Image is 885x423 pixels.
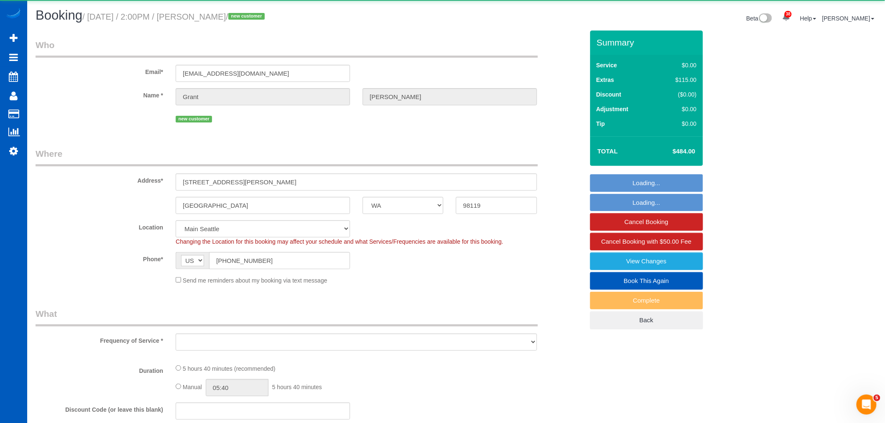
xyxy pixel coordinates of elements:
iframe: Intercom live chat [857,395,877,415]
a: Beta [747,15,772,22]
label: Discount Code (or leave this blank) [29,403,169,414]
div: ($0.00) [658,90,697,99]
span: / [226,12,267,21]
label: Service [596,61,617,69]
label: Discount [596,90,622,99]
label: Tip [596,120,605,128]
label: Extras [596,76,614,84]
legend: Where [36,148,538,166]
h3: Summary [597,38,699,47]
span: Send me reminders about my booking via text message [183,277,327,284]
img: Automaid Logo [5,8,22,20]
div: $0.00 [658,105,697,113]
input: Zip Code* [456,197,537,214]
a: Cancel Booking with $50.00 Fee [590,233,703,250]
input: Last Name* [363,88,537,105]
a: Help [800,15,816,22]
span: 5 hours 40 minutes [272,384,322,390]
div: $0.00 [658,120,697,128]
small: / [DATE] / 2:00PM / [PERSON_NAME] [82,12,267,21]
label: Address* [29,173,169,185]
label: Location [29,220,169,232]
label: Duration [29,364,169,375]
input: Email* [176,65,350,82]
legend: What [36,308,538,326]
span: Changing the Location for this booking may affect your schedule and what Services/Frequencies are... [176,238,503,245]
a: Cancel Booking [590,213,703,231]
a: 38 [778,8,794,27]
label: Name * [29,88,169,99]
label: Frequency of Service * [29,334,169,345]
a: Book This Again [590,272,703,290]
legend: Who [36,39,538,58]
span: new customer [176,116,212,122]
span: Manual [183,384,202,390]
img: New interface [758,13,772,24]
span: Cancel Booking with $50.00 Fee [601,238,692,245]
input: First Name* [176,88,350,105]
a: Back [590,311,703,329]
span: Booking [36,8,82,23]
h4: $484.00 [647,148,695,155]
div: $115.00 [658,76,697,84]
a: View Changes [590,252,703,270]
span: new customer [228,13,265,20]
input: Phone* [209,252,350,269]
label: Phone* [29,252,169,263]
span: 38 [785,11,792,18]
span: 5 [874,395,880,401]
span: 5 hours 40 minutes (recommended) [183,365,276,372]
div: $0.00 [658,61,697,69]
input: City* [176,197,350,214]
strong: Total [598,148,618,155]
a: [PERSON_NAME] [822,15,875,22]
label: Adjustment [596,105,629,113]
label: Email* [29,65,169,76]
